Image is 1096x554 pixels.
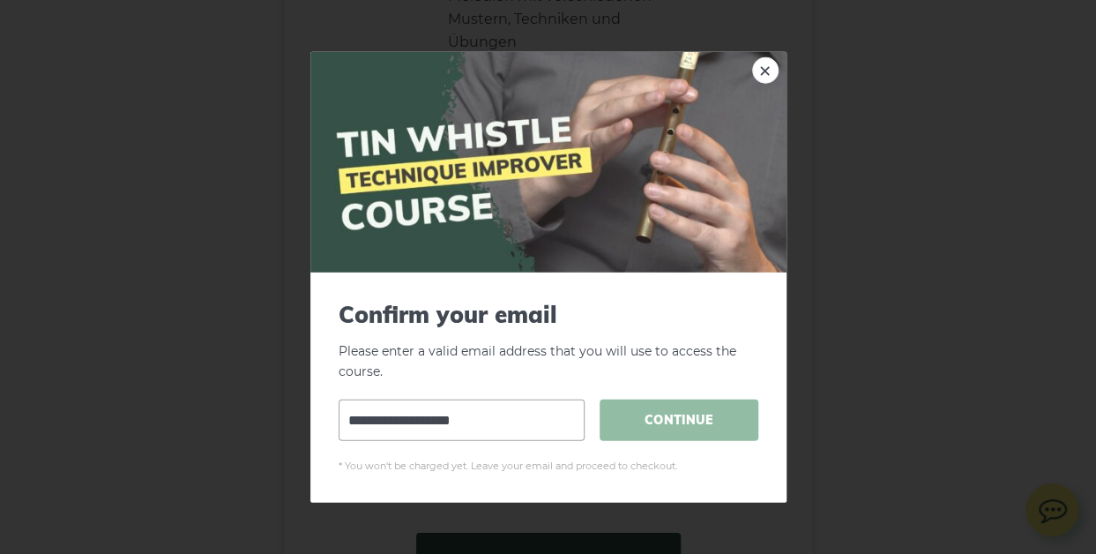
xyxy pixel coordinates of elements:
[752,57,779,84] a: ×
[339,301,758,328] span: Confirm your email
[600,399,758,440] span: CONTINUE
[310,52,787,273] img: Tin Whistle Improver Course
[339,458,758,474] span: * You won't be charged yet. Leave your email and proceed to checkout.
[339,301,758,382] p: Please enter a valid email address that you will use to access the course.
